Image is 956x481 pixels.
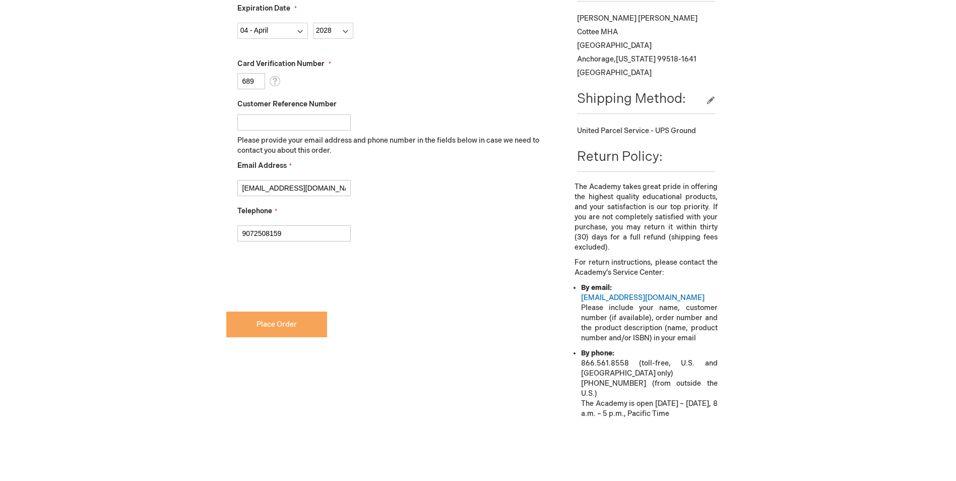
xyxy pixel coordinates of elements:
p: The Academy takes great pride in offering the highest quality educational products, and your sati... [575,182,717,253]
div: [PERSON_NAME] [PERSON_NAME] Cottee MHA [GEOGRAPHIC_DATA] Anchorage , 99518-1641 [GEOGRAPHIC_DATA] [577,12,715,80]
span: United Parcel Service - UPS Ground [577,127,696,135]
strong: By phone: [581,349,614,357]
span: Email Address [237,161,287,170]
p: For return instructions, please contact the Academy’s Service Center: [575,258,717,278]
strong: By email: [581,283,612,292]
span: [US_STATE] [616,55,656,64]
span: Telephone [237,207,272,215]
span: Place Order [257,320,297,329]
li: Please include your name, customer number (if available), order number and the product descriptio... [581,283,717,343]
li: 866.561.8558 (toll-free, U.S. and [GEOGRAPHIC_DATA] only) [PHONE_NUMBER] (from outside the U.S.) ... [581,348,717,419]
button: Place Order [226,312,327,337]
iframe: reCAPTCHA [226,258,379,297]
span: Expiration Date [237,4,290,13]
span: Shipping Method: [577,91,686,107]
span: Card Verification Number [237,59,325,68]
span: Customer Reference Number [237,100,337,108]
span: Return Policy: [577,149,663,165]
input: Card Verification Number [237,73,265,89]
a: [EMAIL_ADDRESS][DOMAIN_NAME] [581,293,705,302]
p: Please provide your email address and phone number in the fields below in case we need to contact... [237,136,547,156]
